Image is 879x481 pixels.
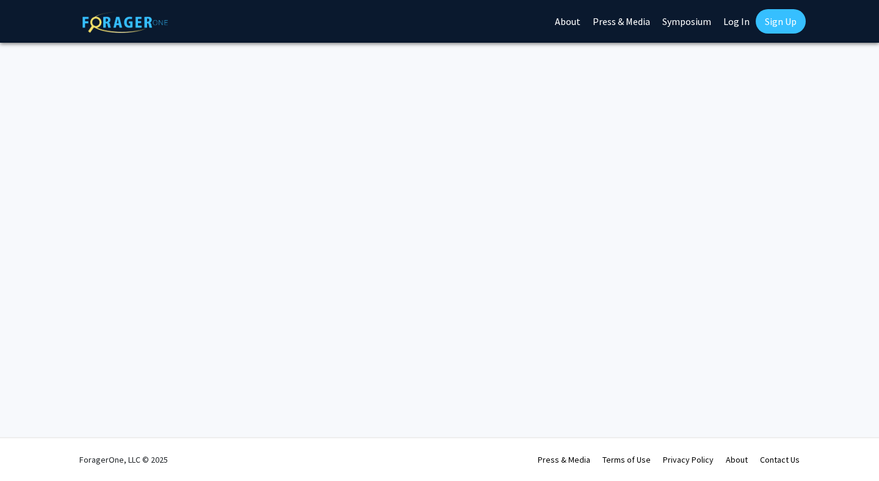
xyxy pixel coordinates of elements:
div: ForagerOne, LLC © 2025 [79,438,168,481]
a: Terms of Use [602,454,651,465]
a: Contact Us [760,454,800,465]
a: Sign Up [756,9,806,34]
a: Press & Media [538,454,590,465]
a: About [726,454,748,465]
img: ForagerOne Logo [82,12,168,33]
a: Privacy Policy [663,454,714,465]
